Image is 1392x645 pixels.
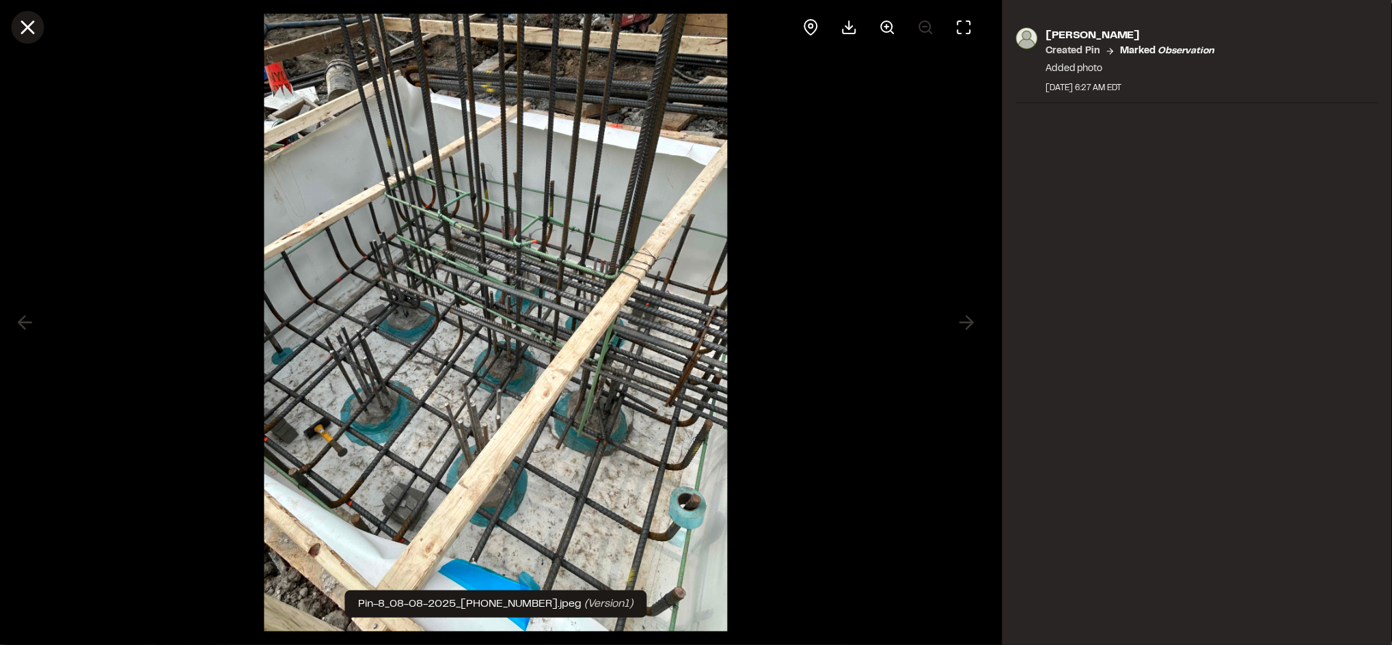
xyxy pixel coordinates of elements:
[871,11,903,44] button: Zoom in
[1046,82,1214,94] div: [DATE] 6:27 AM EDT
[1046,44,1100,59] p: Created Pin
[1046,61,1214,77] p: Added photo
[1015,27,1037,49] img: photo
[947,11,980,44] button: Toggle Fullscreen
[1046,27,1214,44] p: [PERSON_NAME]
[11,11,44,44] button: Close modal
[1158,47,1214,55] em: observation
[1121,44,1214,59] p: Marked
[794,11,827,44] div: View pin on map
